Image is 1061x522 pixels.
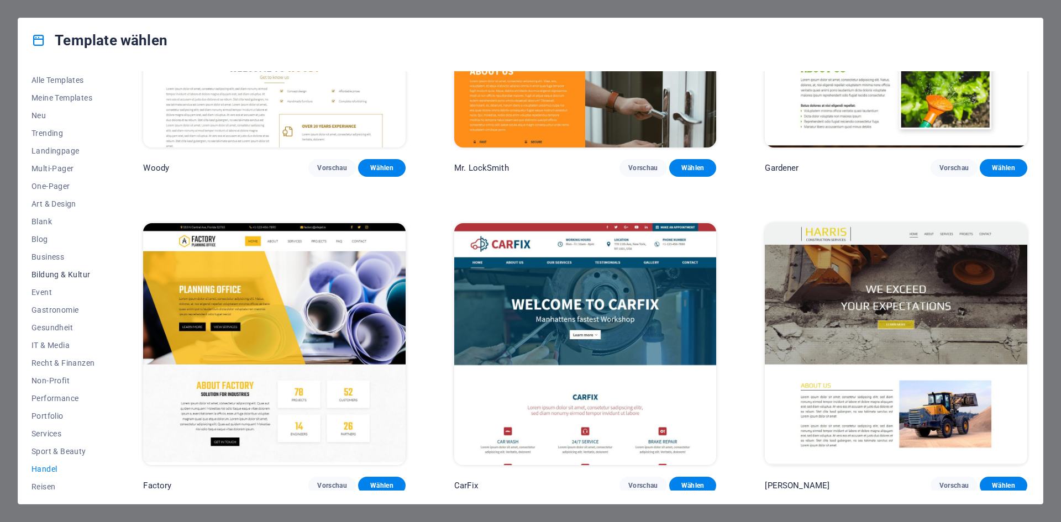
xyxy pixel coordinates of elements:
[669,477,717,494] button: Wählen
[31,389,94,407] button: Performance
[980,477,1027,494] button: Wählen
[31,217,94,226] span: Blank
[31,283,94,301] button: Event
[31,358,94,367] span: Recht & Finanzen
[619,477,667,494] button: Vorschau
[454,162,509,173] p: Mr. LockSmith
[308,477,356,494] button: Vorschau
[31,71,94,89] button: Alle Templates
[31,252,94,261] span: Business
[31,107,94,124] button: Neu
[31,407,94,425] button: Portfolio
[31,76,94,85] span: Alle Templates
[454,223,717,465] img: CarFix
[31,305,94,314] span: Gastronomie
[317,481,347,490] span: Vorschau
[765,480,829,491] p: [PERSON_NAME]
[765,162,799,173] p: Gardener
[31,111,94,120] span: Neu
[31,319,94,336] button: Gesundheit
[358,477,406,494] button: Wählen
[31,31,167,49] h4: Template wählen
[939,164,969,172] span: Vorschau
[317,164,347,172] span: Vorschau
[31,336,94,354] button: IT & Media
[31,323,94,332] span: Gesundheit
[765,223,1027,465] img: Harris
[980,159,1027,177] button: Wählen
[31,429,94,438] span: Services
[367,481,397,490] span: Wählen
[678,164,708,172] span: Wählen
[358,159,406,177] button: Wählen
[143,223,406,465] img: Factory
[31,412,94,420] span: Portfolio
[678,481,708,490] span: Wählen
[31,230,94,248] button: Blog
[31,442,94,460] button: Sport & Beauty
[31,376,94,385] span: Non-Profit
[31,235,94,244] span: Blog
[31,129,94,138] span: Trending
[31,394,94,403] span: Performance
[31,465,94,473] span: Handel
[31,199,94,208] span: Art & Design
[931,477,978,494] button: Vorschau
[31,301,94,319] button: Gastronomie
[31,124,94,142] button: Trending
[628,481,658,490] span: Vorschau
[308,159,356,177] button: Vorschau
[454,480,478,491] p: CarFix
[628,164,658,172] span: Vorschau
[31,89,94,107] button: Meine Templates
[31,93,94,102] span: Meine Templates
[31,482,94,491] span: Reisen
[31,341,94,350] span: IT & Media
[939,481,969,490] span: Vorschau
[31,372,94,389] button: Non-Profit
[31,142,94,160] button: Landingpage
[989,481,1018,490] span: Wählen
[31,177,94,195] button: One-Pager
[367,164,397,172] span: Wählen
[31,146,94,155] span: Landingpage
[989,164,1018,172] span: Wählen
[143,480,171,491] p: Factory
[669,159,717,177] button: Wählen
[931,159,978,177] button: Vorschau
[31,213,94,230] button: Blank
[31,182,94,191] span: One-Pager
[31,425,94,442] button: Services
[31,288,94,297] span: Event
[31,266,94,283] button: Bildung & Kultur
[31,160,94,177] button: Multi-Pager
[31,447,94,456] span: Sport & Beauty
[31,354,94,372] button: Recht & Finanzen
[31,195,94,213] button: Art & Design
[31,270,94,279] span: Bildung & Kultur
[619,159,667,177] button: Vorschau
[31,478,94,495] button: Reisen
[31,248,94,266] button: Business
[31,164,94,173] span: Multi-Pager
[31,460,94,478] button: Handel
[143,162,169,173] p: Woody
